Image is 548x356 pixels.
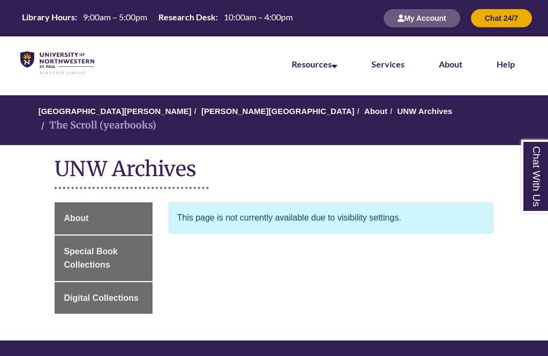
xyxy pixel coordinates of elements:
[371,59,405,69] a: Services
[64,293,139,302] span: Digital Collections
[55,202,152,314] div: Guide Page Menu
[39,107,192,116] a: [GEOGRAPHIC_DATA][PERSON_NAME]
[55,282,152,314] a: Digital Collections
[497,59,515,69] a: Help
[55,156,493,184] h1: UNW Archives
[18,11,297,26] a: Hours Today
[397,107,452,116] a: UNW Archives
[384,9,460,27] button: My Account
[471,9,532,27] button: Chat 24/7
[18,11,79,23] th: Library Hours:
[201,107,354,116] a: [PERSON_NAME][GEOGRAPHIC_DATA]
[55,236,152,281] a: Special Book Collections
[55,202,152,234] a: About
[384,13,460,22] a: My Account
[64,247,117,270] span: Special Book Collections
[292,59,337,69] a: Resources
[18,11,297,25] table: Hours Today
[83,12,147,22] span: 9:00am – 5:00pm
[64,214,88,223] span: About
[20,51,94,75] img: UNWSP Library Logo
[39,118,156,133] li: The Scroll (yearbooks)
[439,59,462,69] a: About
[154,11,219,23] th: Research Desk:
[364,107,387,116] a: About
[471,13,532,22] a: Chat 24/7
[169,202,493,233] div: This page is not currently available due to visibility settings.
[224,12,293,22] span: 10:00am – 4:00pm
